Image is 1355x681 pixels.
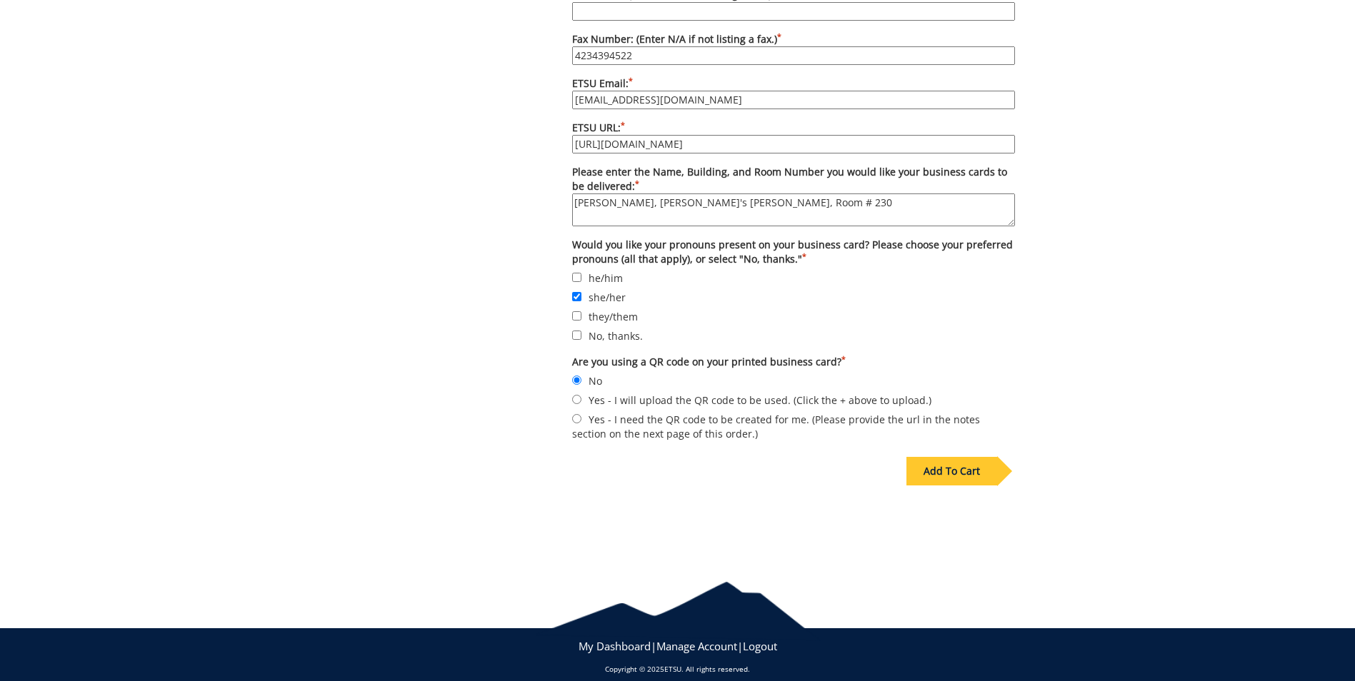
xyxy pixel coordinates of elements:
input: ETSU URL:* [572,135,1015,153]
textarea: Please enter the Name, Building, and Room Number you would like your business cards to be deliver... [572,193,1015,226]
label: Yes - I will upload the QR code to be used. (Click the + above to upload.) [572,392,1015,408]
label: she/her [572,289,1015,305]
label: ETSU URL: [572,121,1015,153]
input: ETSU Email:* [572,91,1015,109]
input: No [572,375,581,385]
input: Yes - I will upload the QR code to be used. (Click the + above to upload.) [572,395,581,404]
a: Manage Account [656,639,737,653]
label: Are you using a QR code on your printed business card? [572,355,1015,369]
input: Cell Phone: (Enter N/A if not listing a cell.)* [572,2,1015,21]
input: Fax Number: (Enter N/A if not listing a fax.)* [572,46,1015,65]
label: ETSU Email: [572,76,1015,109]
label: Fax Number: (Enter N/A if not listing a fax.) [572,32,1015,65]
input: she/her [572,292,581,301]
a: ETSU [664,664,681,674]
input: Yes - I need the QR code to be created for me. (Please provide the url in the notes section on th... [572,414,581,423]
input: they/them [572,311,581,321]
label: No, thanks. [572,328,1015,343]
a: My Dashboard [579,639,651,653]
label: Would you like your pronouns present on your business card? Please choose your preferred pronouns... [572,238,1015,266]
label: they/them [572,308,1015,324]
label: he/him [572,270,1015,286]
label: No [572,373,1015,388]
a: Logout [743,639,777,653]
label: Please enter the Name, Building, and Room Number you would like your business cards to be delivered: [572,165,1015,226]
input: No, thanks. [572,331,581,340]
div: Add To Cart [906,457,997,485]
input: he/him [572,273,581,282]
label: Yes - I need the QR code to be created for me. (Please provide the url in the notes section on th... [572,411,1015,441]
